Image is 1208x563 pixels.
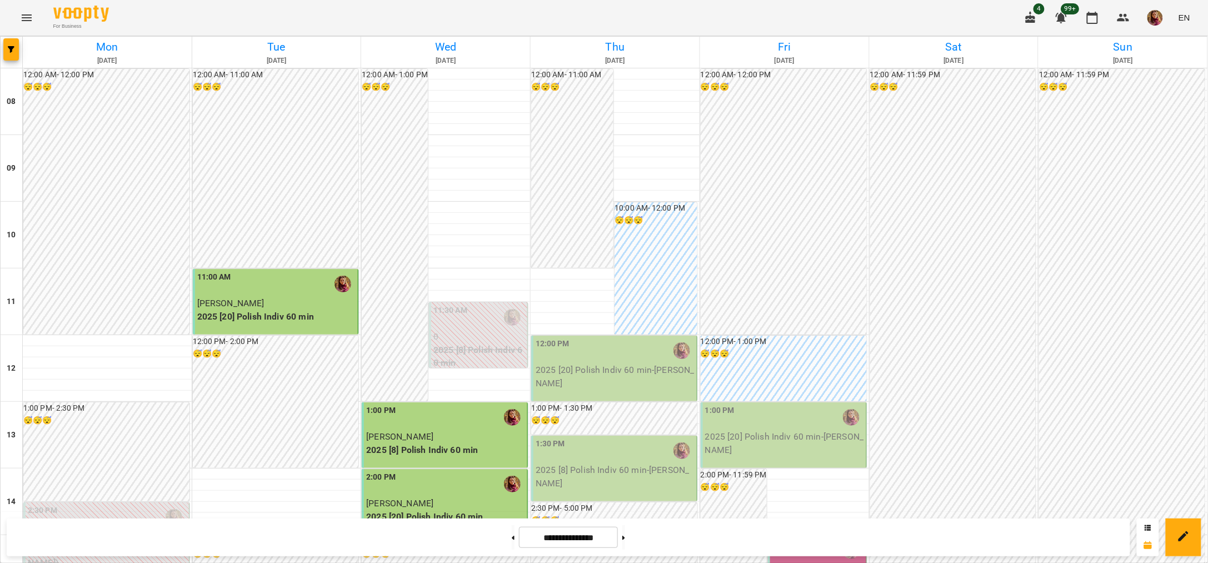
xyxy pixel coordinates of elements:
[193,348,359,360] h6: 😴😴😴
[166,509,182,526] img: Петрук Дар'я (п)
[1034,3,1045,14] span: 4
[504,476,521,492] img: Петрук Дар'я (п)
[7,229,16,241] h6: 10
[870,81,1036,93] h6: 😴😴😴
[7,429,16,441] h6: 13
[433,305,467,317] label: 11:30 AM
[194,56,360,66] h6: [DATE]
[7,296,16,308] h6: 11
[1061,3,1080,14] span: 99+
[363,56,528,66] h6: [DATE]
[871,38,1037,56] h6: Sat
[362,69,428,81] h6: 12:00 AM - 1:00 PM
[701,336,867,348] h6: 12:00 PM - 1:00 PM
[705,405,735,417] label: 1:00 PM
[1040,56,1206,66] h6: [DATE]
[335,276,351,292] img: Петрук Дар'я (п)
[531,502,697,515] h6: 2:30 PM - 5:00 PM
[615,202,697,215] h6: 10:00 AM - 12:00 PM
[7,162,16,175] h6: 09
[532,38,698,56] h6: Thu
[23,415,189,427] h6: 😴😴😴
[433,330,525,343] p: 0
[843,409,860,426] img: Петрук Дар'я (п)
[536,338,570,350] label: 12:00 PM
[701,81,867,93] h6: 😴😴😴
[532,56,698,66] h6: [DATE]
[24,38,190,56] h6: Mon
[366,471,396,484] label: 2:00 PM
[7,496,16,508] h6: 14
[197,298,264,308] span: [PERSON_NAME]
[1040,38,1206,56] h6: Sun
[197,310,356,323] p: 2025 [20] Polish Indiv 60 min
[536,438,565,450] label: 1:30 PM
[1179,12,1190,23] span: EN
[531,402,697,415] h6: 1:00 PM - 1:30 PM
[23,402,189,415] h6: 1:00 PM - 2:30 PM
[433,343,525,370] p: 2025 [8] Polish Indiv 60 min
[701,69,867,81] h6: 12:00 AM - 12:00 PM
[702,38,867,56] h6: Fri
[673,342,690,359] img: Петрук Дар'я (п)
[193,336,359,348] h6: 12:00 PM - 2:00 PM
[53,6,109,22] img: Voopty Logo
[504,309,521,326] img: Петрук Дар'я (п)
[673,442,690,459] img: Петрук Дар'я (п)
[28,505,57,517] label: 2:30 PM
[1039,69,1205,81] h6: 12:00 AM - 11:59 PM
[7,96,16,108] h6: 08
[504,409,521,426] img: Петрук Дар'я (п)
[536,363,695,390] p: 2025 [20] Polish Indiv 60 min - [PERSON_NAME]
[1174,7,1195,28] button: EN
[193,69,359,81] h6: 12:00 AM - 11:00 AM
[531,69,613,81] h6: 12:00 AM - 11:00 AM
[705,430,864,456] p: 2025 [20] Polish Indiv 60 min - [PERSON_NAME]
[362,81,428,93] h6: 😴😴😴
[536,464,695,490] p: 2025 [8] Polish Indiv 60 min - [PERSON_NAME]
[531,81,613,93] h6: 😴😴😴
[366,431,433,442] span: [PERSON_NAME]
[53,23,109,30] span: For Business
[531,415,697,427] h6: 😴😴😴
[363,38,528,56] h6: Wed
[193,81,359,93] h6: 😴😴😴
[23,81,189,93] h6: 😴😴😴
[701,348,867,360] h6: 😴😴😴
[701,469,767,481] h6: 2:00 PM - 11:59 PM
[1147,10,1163,26] img: 4fb94bb6ae1e002b961ceeb1b4285021.JPG
[194,38,360,56] h6: Tue
[615,215,697,227] h6: 😴😴😴
[366,510,525,524] p: 2025 [20] Polish Indiv 60 min
[871,56,1037,66] h6: [DATE]
[366,444,525,457] p: 2025 [8] Polish Indiv 60 min
[24,56,190,66] h6: [DATE]
[701,481,767,494] h6: 😴😴😴
[1039,81,1205,93] h6: 😴😴😴
[870,69,1036,81] h6: 12:00 AM - 11:59 PM
[7,362,16,375] h6: 12
[366,498,433,509] span: [PERSON_NAME]
[366,405,396,417] label: 1:00 PM
[13,4,40,31] button: Menu
[197,271,231,283] label: 11:00 AM
[702,56,867,66] h6: [DATE]
[23,69,189,81] h6: 12:00 AM - 12:00 PM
